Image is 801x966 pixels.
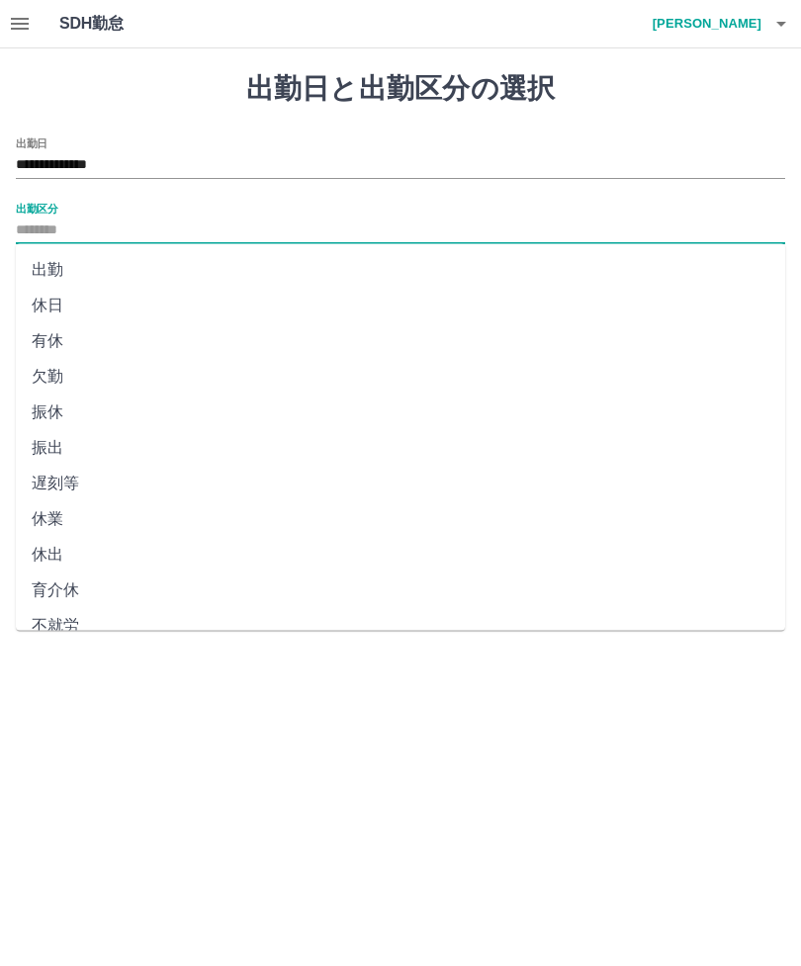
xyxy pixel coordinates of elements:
li: 振出 [16,430,785,466]
li: 有休 [16,323,785,359]
li: 育介休 [16,572,785,608]
h1: 出勤日と出勤区分の選択 [16,72,785,106]
li: 振休 [16,395,785,430]
li: 休業 [16,501,785,537]
label: 出勤区分 [16,201,57,216]
li: 不就労 [16,608,785,644]
li: 遅刻等 [16,466,785,501]
li: 休日 [16,288,785,323]
li: 休出 [16,537,785,572]
label: 出勤日 [16,135,47,150]
li: 出勤 [16,252,785,288]
li: 欠勤 [16,359,785,395]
